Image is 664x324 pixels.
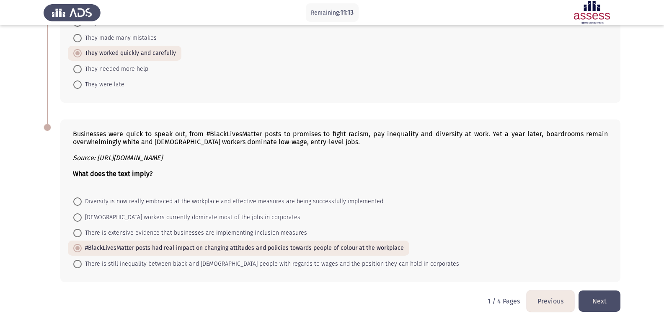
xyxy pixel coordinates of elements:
span: They needed more help [82,64,148,74]
span: There is extensive evidence that businesses are implementing inclusion measures [82,228,307,238]
img: Assess Talent Management logo [44,1,101,24]
button: load next page [579,290,620,312]
i: Source: [URL][DOMAIN_NAME] [73,154,163,162]
span: Diversity is now really embraced at the workplace and effective measures are being successfully i... [82,197,383,207]
span: They were late [82,80,124,90]
img: Assessment logo of ASSESS English Language Assessment (3 Module) (Ba - IB) [563,1,620,24]
span: 11:13 [340,8,354,16]
p: 1 / 4 Pages [488,297,520,305]
span: They worked quickly and carefully [82,48,176,58]
span: There is still inequality between black and [DEMOGRAPHIC_DATA] people with regards to wages and t... [82,259,459,269]
div: Businesses were quick to speak out, from #BlackLivesMatter posts to promises to fight racism, pay... [73,130,608,146]
button: load previous page [527,290,574,312]
span: They made many mistakes [82,33,157,43]
span: [DEMOGRAPHIC_DATA] workers currently dominate most of the jobs in corporates [82,213,300,223]
p: Remaining: [311,8,354,18]
span: #BlackLivesMatter posts had real impact on changing attitudes and policies towards people of colo... [82,243,404,253]
b: What does the text imply? [73,170,152,178]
